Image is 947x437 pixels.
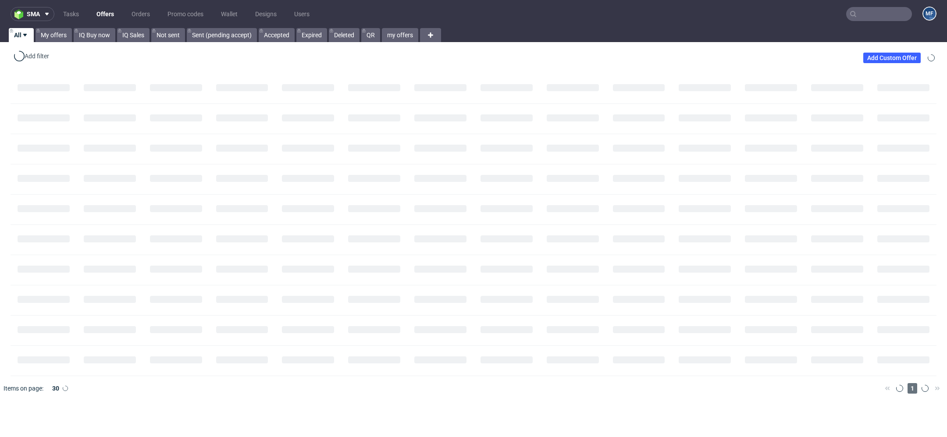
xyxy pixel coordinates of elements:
[908,383,917,394] span: 1
[14,9,27,19] img: logo
[187,28,257,42] a: Sent (pending accept)
[216,7,243,21] a: Wallet
[923,7,936,20] figcaption: MF
[296,28,327,42] a: Expired
[162,7,209,21] a: Promo codes
[151,28,185,42] a: Not sent
[12,49,51,63] div: Add filter
[117,28,150,42] a: IQ Sales
[126,7,155,21] a: Orders
[74,28,115,42] a: IQ Buy now
[36,28,72,42] a: My offers
[289,7,315,21] a: Users
[863,53,921,63] a: Add Custom Offer
[27,11,40,17] span: sma
[47,382,63,394] div: 30
[250,7,282,21] a: Designs
[382,28,418,42] a: my offers
[4,384,43,393] span: Items on page:
[11,7,54,21] button: sma
[259,28,295,42] a: Accepted
[329,28,360,42] a: Deleted
[361,28,380,42] a: QR
[91,7,119,21] a: Offers
[58,7,84,21] a: Tasks
[9,28,34,42] a: All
